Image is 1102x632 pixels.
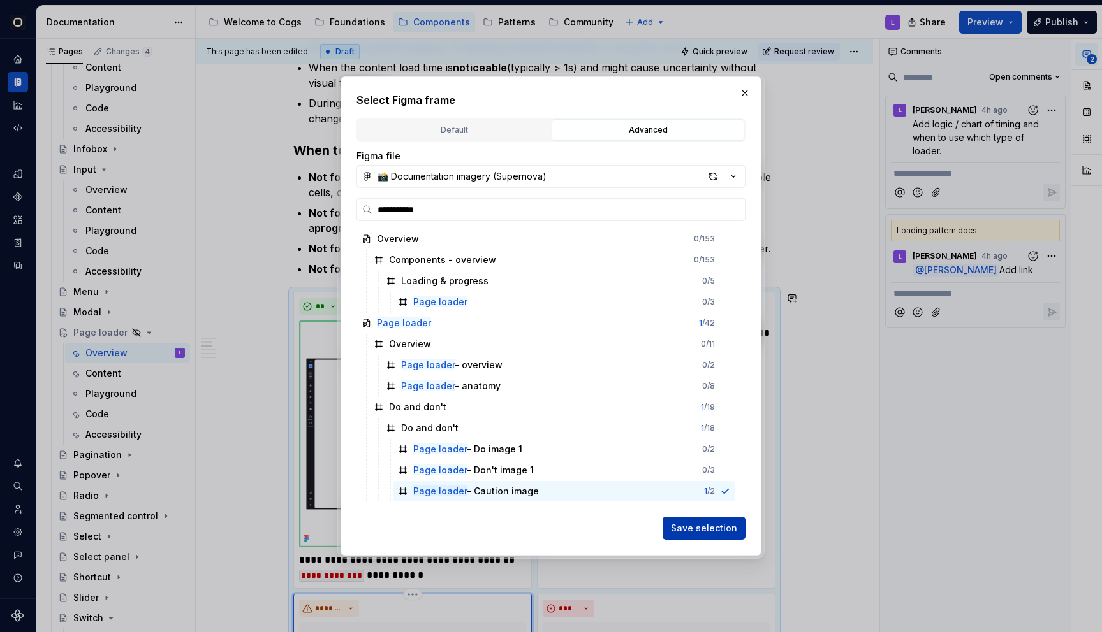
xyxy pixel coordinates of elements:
[413,485,467,496] mark: Page loader
[702,276,715,286] div: 0 / 5
[413,443,467,454] mark: Page loader
[702,360,715,370] div: 0 / 2
[401,422,459,434] div: Do and don't
[378,170,547,183] div: 📸 Documentation imagery (Supernova)
[401,359,455,370] mark: Page loader
[401,359,503,371] div: - overview
[401,380,501,392] div: - anatomy
[699,318,702,327] span: 1
[413,443,522,456] div: - Do image 1
[389,401,446,413] div: Do and don't
[356,92,746,108] h2: Select Figma frame
[413,464,534,477] div: - Don't image 1
[701,339,715,349] div: 0 / 11
[413,296,467,307] mark: Page loader
[377,317,431,328] mark: Page loader
[701,402,704,412] span: 1
[704,486,707,496] span: 1
[701,402,715,412] div: / 19
[701,423,715,433] div: / 18
[694,255,715,265] div: 0 / 153
[702,381,715,391] div: 0 / 8
[413,464,467,475] mark: Page loader
[389,254,496,266] div: Components - overview
[702,297,715,307] div: 0 / 3
[663,517,746,540] button: Save selection
[701,423,704,433] span: 1
[671,522,737,535] span: Save selection
[389,338,431,350] div: Overview
[694,234,715,244] div: 0 / 153
[356,150,400,162] label: Figma file
[413,485,539,498] div: - Caution image
[362,124,546,136] div: Default
[702,444,715,454] div: 0 / 2
[702,465,715,475] div: 0 / 3
[356,165,746,188] button: 📸 Documentation imagery (Supernova)
[401,275,489,287] div: Loading & progress
[704,486,715,496] div: / 2
[401,380,455,391] mark: Page loader
[699,318,715,328] div: / 42
[377,233,419,245] div: Overview
[556,124,740,136] div: Advanced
